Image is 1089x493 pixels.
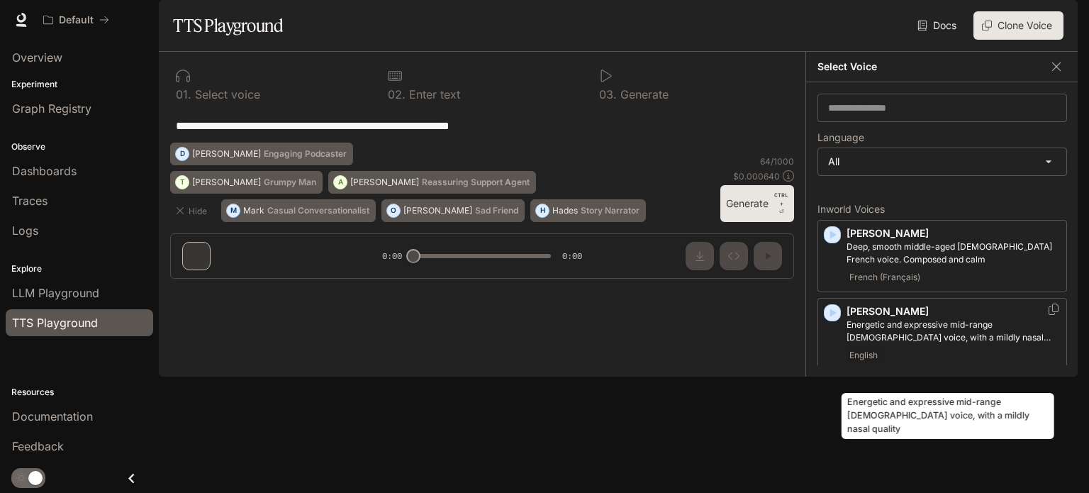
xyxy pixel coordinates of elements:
[170,171,323,194] button: T[PERSON_NAME]Grumpy Man
[264,150,347,158] p: Engaging Podcaster
[847,318,1061,344] p: Energetic and expressive mid-range male voice, with a mildly nasal quality
[388,89,406,100] p: 0 2 .
[350,178,419,187] p: [PERSON_NAME]
[221,199,376,222] button: MMarkCasual Conversationalist
[847,240,1061,266] p: Deep, smooth middle-aged male French voice. Composed and calm
[191,89,260,100] p: Select voice
[760,155,794,167] p: 64 / 1000
[264,178,316,187] p: Grumpy Man
[847,304,1061,318] p: [PERSON_NAME]
[774,191,788,208] p: CTRL +
[170,199,216,222] button: Hide
[176,171,189,194] div: T
[552,206,578,215] p: Hades
[173,11,283,40] h1: TTS Playground
[847,226,1061,240] p: [PERSON_NAME]
[530,199,646,222] button: HHadesStory Narrator
[176,89,191,100] p: 0 1 .
[599,89,617,100] p: 0 3 .
[617,89,669,100] p: Generate
[842,393,1054,439] div: Energetic and expressive mid-range [DEMOGRAPHIC_DATA] voice, with a mildly nasal quality
[403,206,472,215] p: [PERSON_NAME]
[973,11,1063,40] button: Clone Voice
[192,150,261,158] p: [PERSON_NAME]
[733,170,780,182] p: $ 0.000640
[915,11,962,40] a: Docs
[475,206,518,215] p: Sad Friend
[847,347,881,364] span: English
[37,6,116,34] button: All workspaces
[817,133,864,143] p: Language
[227,199,240,222] div: M
[818,148,1066,175] div: All
[422,178,530,187] p: Reassuring Support Agent
[817,204,1067,214] p: Inworld Voices
[243,206,264,215] p: Mark
[536,199,549,222] div: H
[170,143,353,165] button: D[PERSON_NAME]Engaging Podcaster
[387,199,400,222] div: O
[847,269,923,286] span: French (Français)
[192,178,261,187] p: [PERSON_NAME]
[774,191,788,216] p: ⏎
[720,185,794,222] button: GenerateCTRL +⏎
[176,143,189,165] div: D
[334,171,347,194] div: A
[406,89,460,100] p: Enter text
[581,206,640,215] p: Story Narrator
[328,171,536,194] button: A[PERSON_NAME]Reassuring Support Agent
[59,14,94,26] p: Default
[381,199,525,222] button: O[PERSON_NAME]Sad Friend
[267,206,369,215] p: Casual Conversationalist
[1046,304,1061,315] button: Copy Voice ID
